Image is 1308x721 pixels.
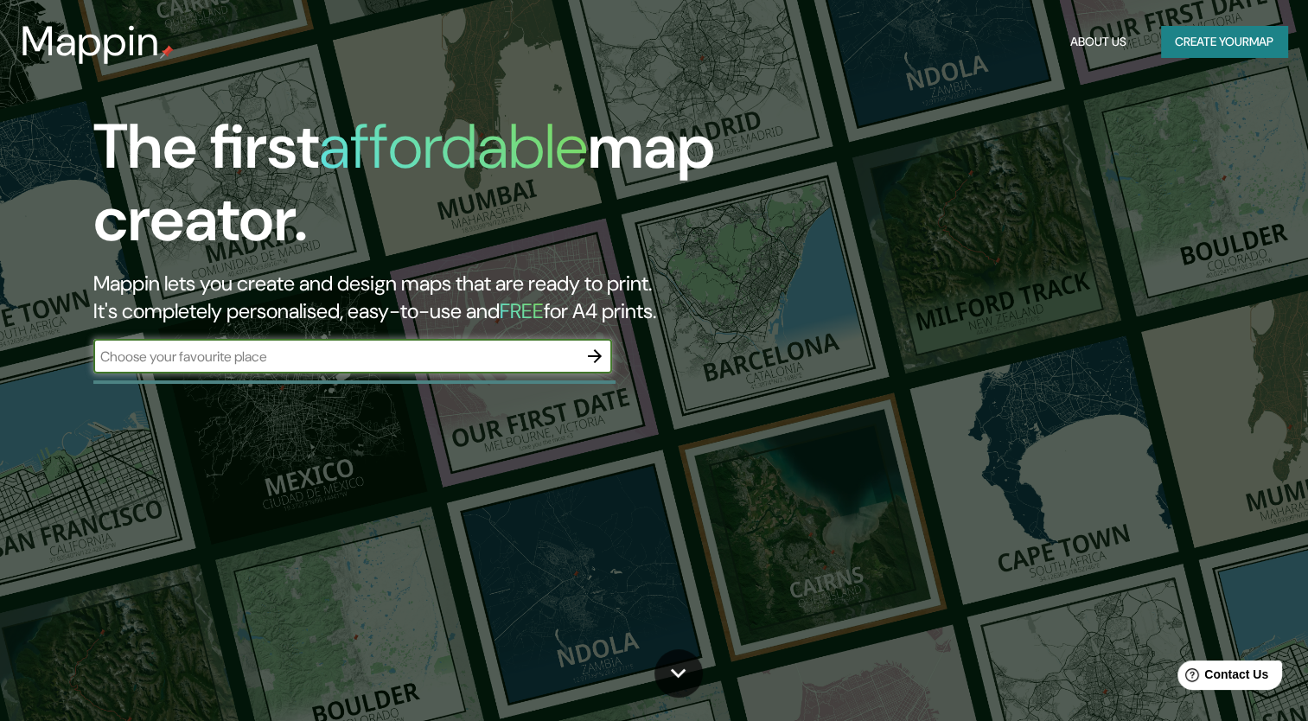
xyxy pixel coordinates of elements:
button: About Us [1063,26,1133,58]
h1: The first map creator. [93,111,748,270]
input: Choose your favourite place [93,347,577,367]
button: Create yourmap [1161,26,1287,58]
iframe: Help widget launcher [1154,654,1289,702]
h2: Mappin lets you create and design maps that are ready to print. It's completely personalised, eas... [93,270,748,325]
h3: Mappin [21,17,160,66]
img: mappin-pin [160,45,174,59]
h5: FREE [500,297,544,324]
h1: affordable [319,106,588,187]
